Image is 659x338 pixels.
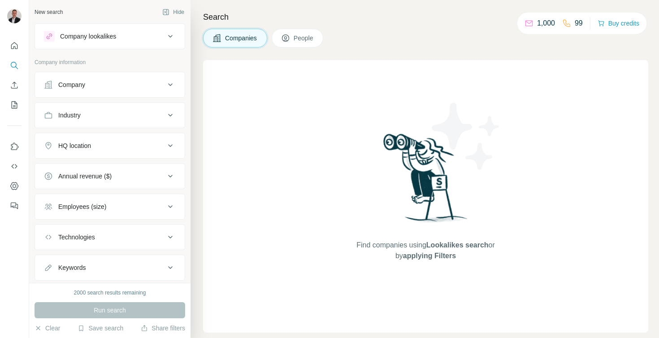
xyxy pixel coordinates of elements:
[379,131,473,231] img: Surfe Illustration - Woman searching with binoculars
[58,233,95,242] div: Technologies
[58,202,106,211] div: Employees (size)
[7,178,22,194] button: Dashboard
[225,34,258,43] span: Companies
[35,257,185,278] button: Keywords
[35,8,63,16] div: New search
[403,252,456,260] span: applying Filters
[7,139,22,155] button: Use Surfe on LinkedIn
[35,324,60,333] button: Clear
[35,74,185,95] button: Company
[537,18,555,29] p: 1,000
[35,226,185,248] button: Technologies
[35,135,185,156] button: HQ location
[74,289,146,297] div: 2000 search results remaining
[35,58,185,66] p: Company information
[35,165,185,187] button: Annual revenue ($)
[58,263,86,272] div: Keywords
[598,17,639,30] button: Buy credits
[35,26,185,47] button: Company lookalikes
[7,9,22,23] img: Avatar
[7,198,22,214] button: Feedback
[7,57,22,74] button: Search
[58,172,112,181] div: Annual revenue ($)
[58,111,81,120] div: Industry
[354,240,497,261] span: Find companies using or by
[58,141,91,150] div: HQ location
[7,77,22,93] button: Enrich CSV
[426,96,507,177] img: Surfe Illustration - Stars
[575,18,583,29] p: 99
[156,5,191,19] button: Hide
[60,32,116,41] div: Company lookalikes
[426,241,489,249] span: Lookalikes search
[141,324,185,333] button: Share filters
[203,11,648,23] h4: Search
[35,196,185,217] button: Employees (size)
[78,324,123,333] button: Save search
[35,104,185,126] button: Industry
[7,158,22,174] button: Use Surfe API
[7,38,22,54] button: Quick start
[58,80,85,89] div: Company
[294,34,314,43] span: People
[7,97,22,113] button: My lists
